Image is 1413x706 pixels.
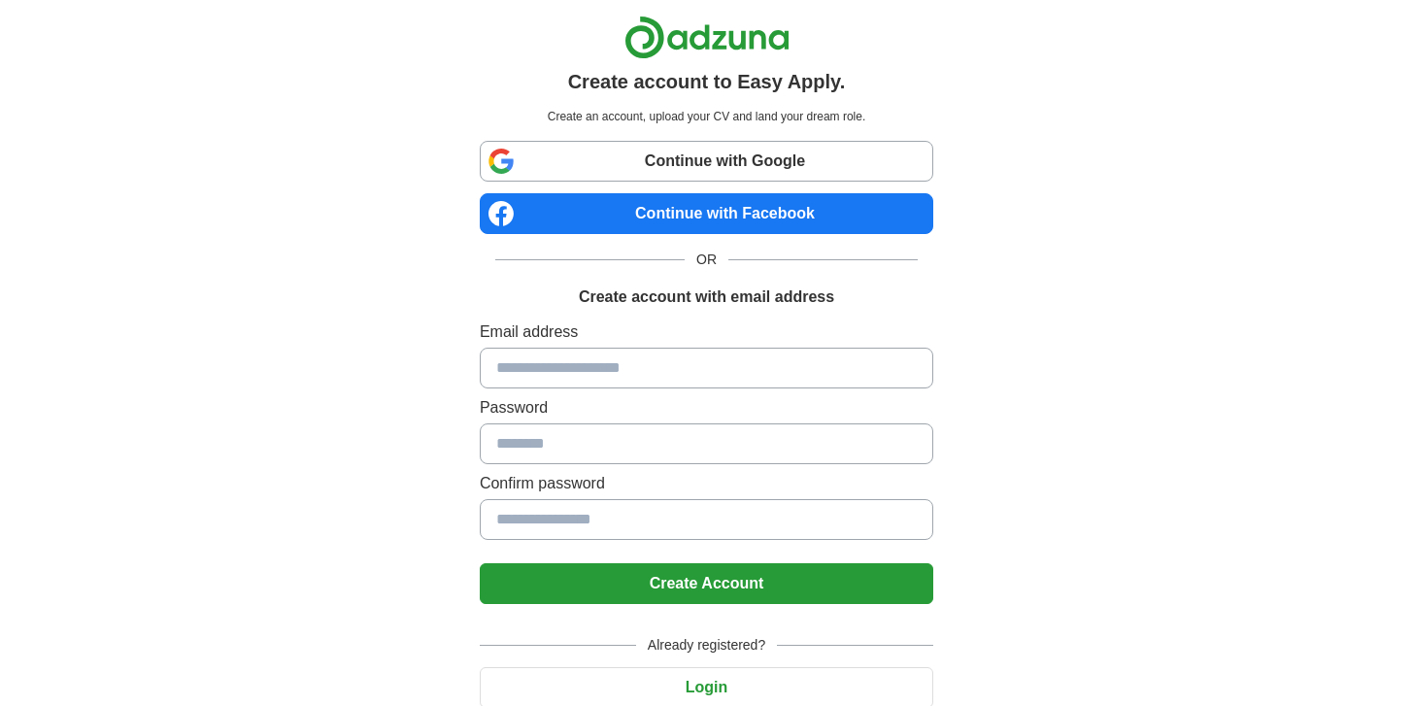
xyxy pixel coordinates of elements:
[480,563,933,604] button: Create Account
[484,108,929,125] p: Create an account, upload your CV and land your dream role.
[624,16,790,59] img: Adzuna logo
[480,679,933,695] a: Login
[480,193,933,234] a: Continue with Facebook
[685,250,728,270] span: OR
[480,472,933,495] label: Confirm password
[480,320,933,344] label: Email address
[480,141,933,182] a: Continue with Google
[568,67,846,96] h1: Create account to Easy Apply.
[636,635,777,656] span: Already registered?
[480,396,933,420] label: Password
[579,286,834,309] h1: Create account with email address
